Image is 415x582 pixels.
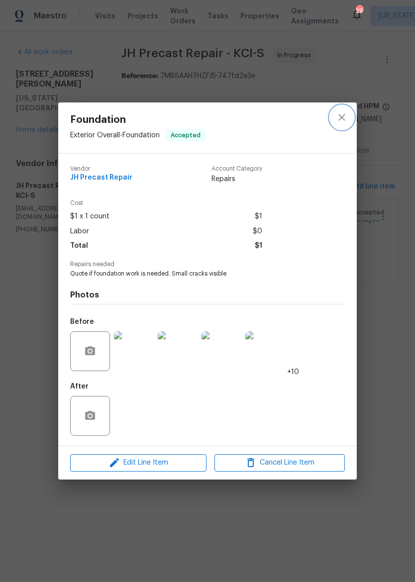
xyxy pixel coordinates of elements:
[70,132,160,139] span: Exterior Overall - Foundation
[217,457,342,469] span: Cancel Line Item
[287,367,299,377] span: +10
[70,209,109,224] span: $1 x 1 count
[255,209,262,224] span: $1
[211,174,262,184] span: Repairs
[356,6,363,16] div: 29
[70,224,89,239] span: Labor
[70,318,94,325] h5: Before
[70,174,132,182] span: JH Precast Repair
[70,166,132,172] span: Vendor
[255,239,262,253] span: $1
[211,166,262,172] span: Account Category
[70,261,345,268] span: Repairs needed
[253,224,262,239] span: $0
[70,200,262,206] span: Cost
[167,130,205,140] span: Accepted
[70,239,88,253] span: Total
[214,454,345,472] button: Cancel Line Item
[70,383,89,390] h5: After
[70,114,206,125] span: Foundation
[73,457,204,469] span: Edit Line Item
[70,454,207,472] button: Edit Line Item
[70,270,317,278] span: Quote if foundation work is needed. Small cracks visible
[70,290,345,300] h4: Photos
[330,105,354,129] button: close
